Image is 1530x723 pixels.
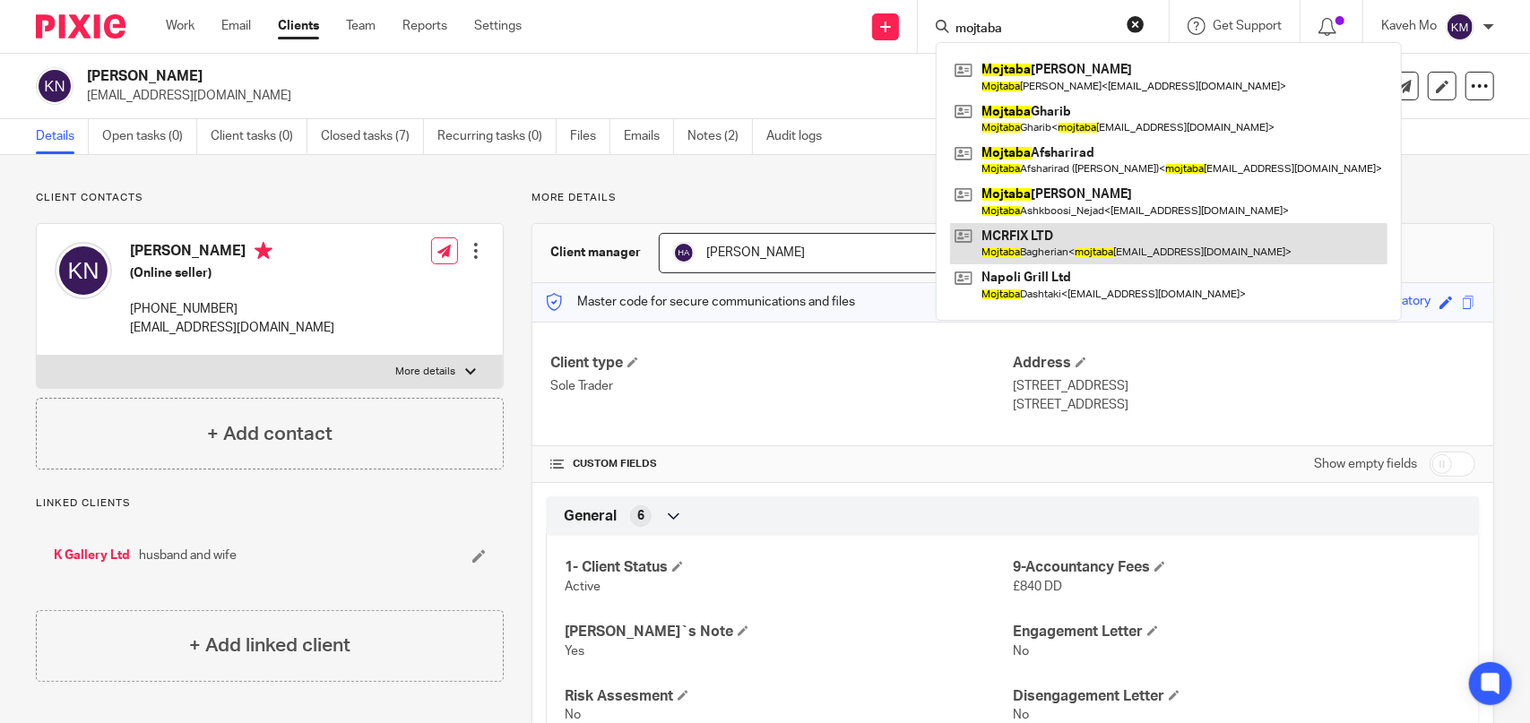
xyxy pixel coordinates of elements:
a: Files [570,119,610,154]
span: No [1013,709,1029,721]
i: Primary [255,242,272,260]
p: [STREET_ADDRESS] [1013,377,1475,395]
h5: (Online seller) [130,264,334,282]
a: Closed tasks (7) [321,119,424,154]
h4: Risk Assesment [565,687,1013,706]
a: Recurring tasks (0) [437,119,557,154]
span: 6 [637,507,644,525]
span: General [564,507,617,526]
p: Linked clients [36,496,504,511]
h3: Client manager [550,244,641,262]
img: svg%3E [1446,13,1474,41]
a: Details [36,119,89,154]
p: Master code for secure communications and files [546,293,855,311]
a: Clients [278,17,319,35]
input: Search [954,22,1115,38]
span: Get Support [1213,20,1282,32]
img: svg%3E [673,242,695,263]
a: Work [166,17,194,35]
p: More details [396,365,456,379]
button: Clear [1127,15,1145,33]
h4: Address [1013,354,1475,373]
a: Client tasks (0) [211,119,307,154]
span: husband and wife [139,547,237,564]
p: [PHONE_NUMBER] [130,300,334,318]
h4: [PERSON_NAME]`s Note [565,623,1013,641]
h4: Client type [550,354,1013,373]
img: svg%3E [36,67,73,105]
img: svg%3E [55,242,112,299]
p: [STREET_ADDRESS] [1013,396,1475,414]
h4: + Add linked client [189,632,350,659]
h4: Engagement Letter [1013,623,1461,641]
span: No [1013,645,1029,658]
a: Notes (2) [687,119,753,154]
h4: [PERSON_NAME] [130,242,334,264]
img: Pixie [36,14,125,39]
span: [PERSON_NAME] [706,246,805,259]
span: Active [565,581,601,593]
h2: [PERSON_NAME] [87,67,1017,86]
h4: 1- Client Status [565,558,1013,577]
h4: + Add contact [207,420,333,448]
p: [EMAIL_ADDRESS][DOMAIN_NAME] [87,87,1250,105]
a: Team [346,17,376,35]
p: [EMAIL_ADDRESS][DOMAIN_NAME] [130,319,334,337]
a: K Gallery Ltd [54,547,130,564]
span: £840 DD [1013,581,1062,593]
a: Audit logs [766,119,835,154]
h4: Disengagement Letter [1013,687,1461,706]
p: Kaveh Mo [1381,17,1437,35]
a: Open tasks (0) [102,119,197,154]
span: No [565,709,581,721]
a: Email [221,17,251,35]
h4: 9-Accountancy Fees [1013,558,1461,577]
p: Client contacts [36,191,504,205]
div: amazing-ultraviolet-honeycomb-laboratory [1192,292,1431,313]
p: Sole Trader [550,377,1013,395]
p: More details [532,191,1494,205]
span: Yes [565,645,584,658]
h4: CUSTOM FIELDS [550,457,1013,471]
a: Reports [402,17,447,35]
label: Show empty fields [1314,455,1417,473]
a: Settings [474,17,522,35]
a: Emails [624,119,674,154]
